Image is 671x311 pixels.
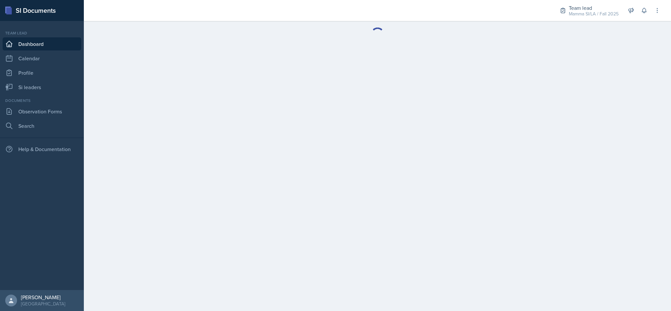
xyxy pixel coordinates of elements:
[3,105,81,118] a: Observation Forms
[21,294,65,301] div: [PERSON_NAME]
[569,4,619,12] div: Team lead
[21,301,65,307] div: [GEOGRAPHIC_DATA]
[3,52,81,65] a: Calendar
[3,119,81,132] a: Search
[3,143,81,156] div: Help & Documentation
[3,98,81,104] div: Documents
[3,66,81,79] a: Profile
[3,30,81,36] div: Team lead
[569,10,619,17] div: Mamma SI/LA / Fall 2025
[3,81,81,94] a: Si leaders
[3,37,81,50] a: Dashboard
